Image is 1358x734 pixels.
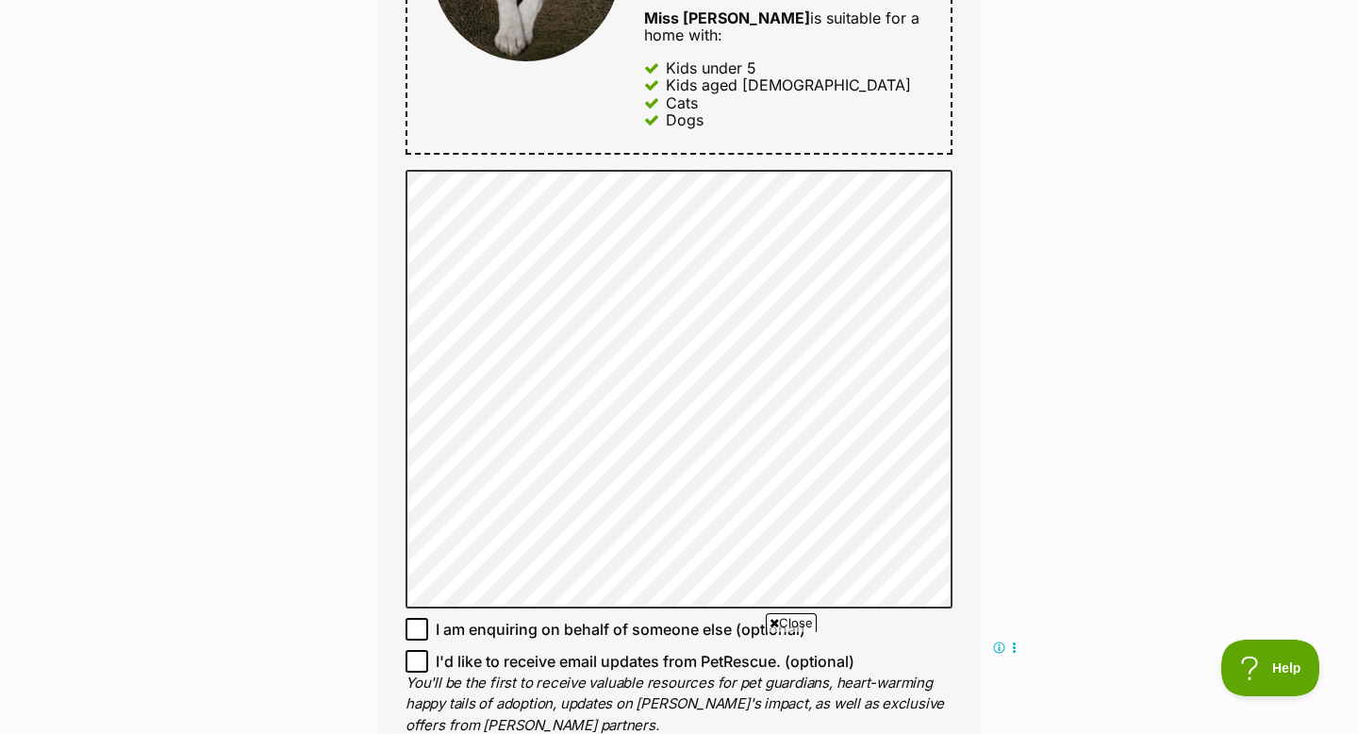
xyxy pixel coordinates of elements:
[644,8,810,27] strong: Miss [PERSON_NAME]
[766,613,817,632] span: Close
[666,111,704,128] div: Dogs
[666,59,756,76] div: Kids under 5
[1221,640,1320,696] iframe: Help Scout Beacon - Open
[666,76,911,93] div: Kids aged [DEMOGRAPHIC_DATA]
[644,9,926,44] div: is suitable for a home with:
[436,618,805,641] span: I am enquiring on behalf of someone else (optional)
[666,94,698,111] div: Cats
[336,640,1022,725] iframe: Advertisement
